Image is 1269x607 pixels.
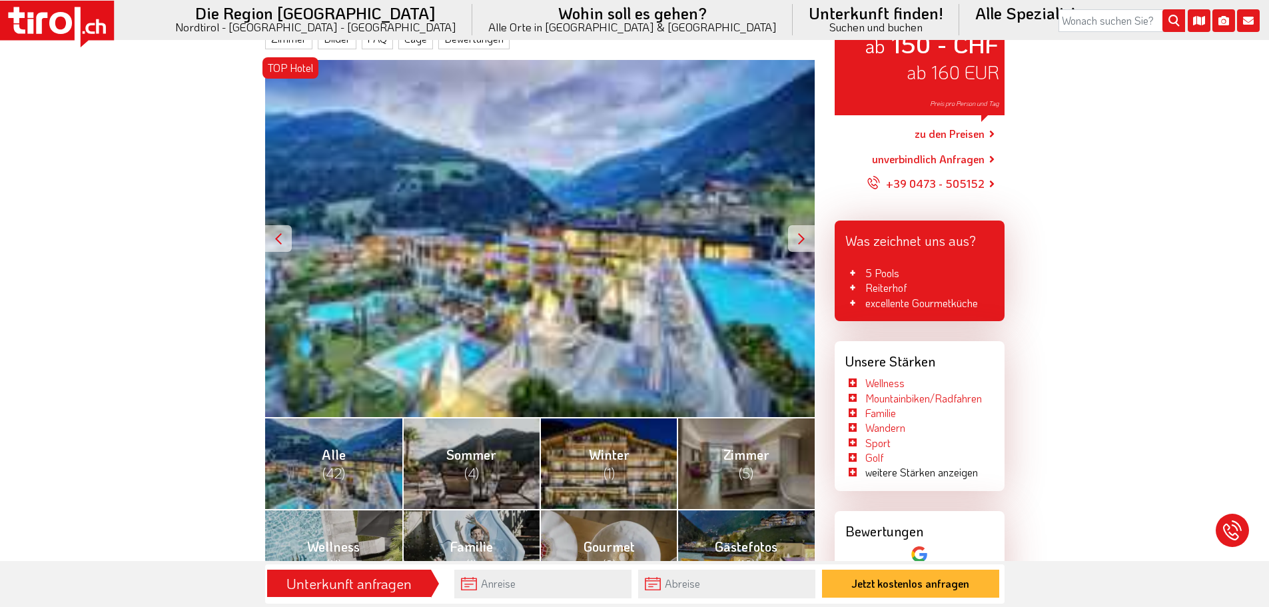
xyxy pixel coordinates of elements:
div: Unterkunft anfragen [271,572,427,595]
div: Bewertungen [835,511,1005,546]
div: Was zeichnet uns aus? [835,221,1005,255]
span: Winter [589,446,630,482]
a: Winter (1) [540,417,677,509]
a: +39 0473 - 505152 [867,167,985,201]
a: Wandern [865,420,905,434]
li: excellente Gourmetküche [845,296,994,310]
span: Gourmet [584,538,635,574]
i: Karte öffnen [1188,9,1210,32]
small: ab [865,33,885,58]
small: Nordtirol - [GEOGRAPHIC_DATA] - [GEOGRAPHIC_DATA] [175,21,456,33]
a: Familie (1) [402,509,540,601]
li: weitere Stärken anzeigen [845,465,978,480]
div: Unsere Stärken [835,341,1005,376]
span: Zimmer [723,446,769,482]
a: Wellness (11) [265,509,402,601]
small: Alle Orte in [GEOGRAPHIC_DATA] & [GEOGRAPHIC_DATA] [488,21,777,33]
span: (10) [737,556,755,574]
span: Sommer [446,446,496,482]
a: Gästefotos (10) [677,509,814,601]
span: ab 160 EUR [907,60,999,84]
span: Gästefotos [715,538,777,574]
a: Alle (42) [265,417,402,509]
a: Sport [865,436,891,450]
span: Alle [322,446,346,482]
span: (1) [604,464,615,482]
img: google [911,546,927,562]
span: Familie [450,538,493,574]
a: Mountainbiken/Radfahren [865,391,982,405]
a: unverbindlich Anfragen [872,151,985,167]
a: Sommer (4) [402,417,540,509]
li: Reiterhof [845,281,994,295]
span: Preis pro Person und Tag [930,99,999,108]
a: Wellness [865,376,905,390]
i: Fotogalerie [1212,9,1235,32]
input: Abreise [638,570,815,598]
span: (9) [602,556,616,574]
li: 5 Pools [845,266,994,281]
div: TOP Hotel [262,57,318,79]
i: Kontakt [1237,9,1260,32]
a: Golf [865,450,883,464]
span: (4) [464,464,479,482]
input: Wonach suchen Sie? [1058,9,1185,32]
a: Gourmet (9) [540,509,677,601]
span: (5) [739,464,753,482]
a: Familie [865,406,896,420]
button: Jetzt kostenlos anfragen [822,570,999,598]
span: (1) [466,556,477,574]
span: (42) [322,464,345,482]
span: Wellness [307,538,360,574]
a: Zimmer (5) [677,417,814,509]
a: zu den Preisen [915,118,985,151]
small: Suchen und buchen [809,21,943,33]
input: Anreise [454,570,632,598]
span: (11) [326,556,342,574]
